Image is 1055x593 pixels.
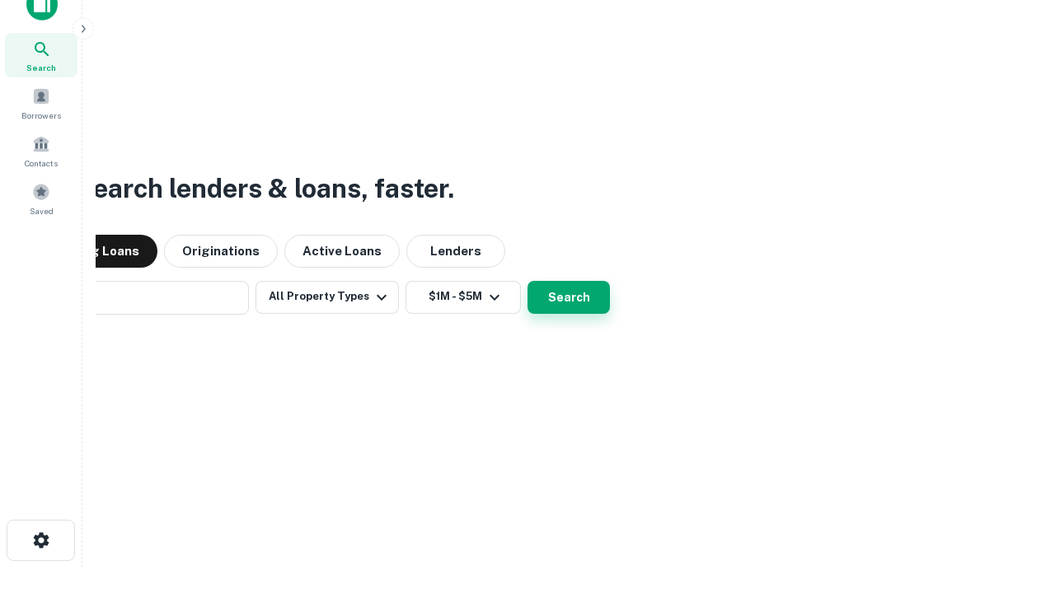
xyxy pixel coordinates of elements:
[75,169,454,208] h3: Search lenders & loans, faster.
[5,81,77,125] a: Borrowers
[26,61,56,74] span: Search
[5,176,77,221] a: Saved
[5,128,77,173] a: Contacts
[973,461,1055,540] iframe: Chat Widget
[256,281,399,314] button: All Property Types
[25,156,58,170] span: Contacts
[30,204,54,217] span: Saved
[21,109,61,122] span: Borrowers
[284,235,400,268] button: Active Loans
[164,235,278,268] button: Originations
[406,235,505,268] button: Lenders
[406,281,521,314] button: $1M - $5M
[527,281,610,314] button: Search
[5,33,77,77] a: Search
